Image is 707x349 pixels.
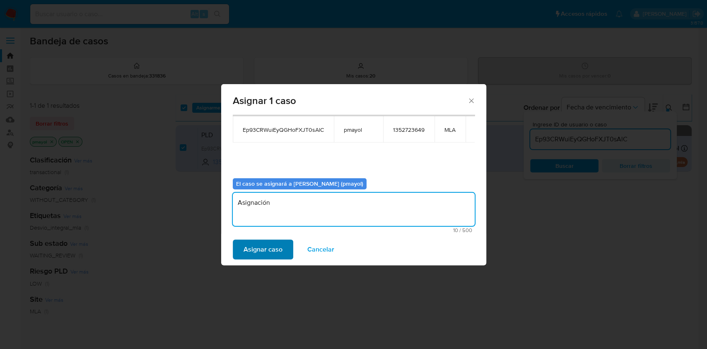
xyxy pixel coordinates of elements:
[244,240,282,259] span: Asignar caso
[444,126,456,133] span: MLA
[307,240,334,259] span: Cancelar
[467,97,475,104] button: Cerrar ventana
[243,126,324,133] span: Ep93CRWuiEyQGHoFXJT0sAlC
[236,179,363,188] b: El caso se asignará a [PERSON_NAME] (pmayol)
[221,84,486,265] div: assign-modal
[297,240,345,259] button: Cancelar
[344,126,373,133] span: pmayol
[233,240,293,259] button: Asignar caso
[235,228,472,233] span: Máximo 500 caracteres
[233,96,468,106] span: Asignar 1 caso
[393,126,425,133] span: 1352723649
[233,193,475,226] textarea: Asignación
